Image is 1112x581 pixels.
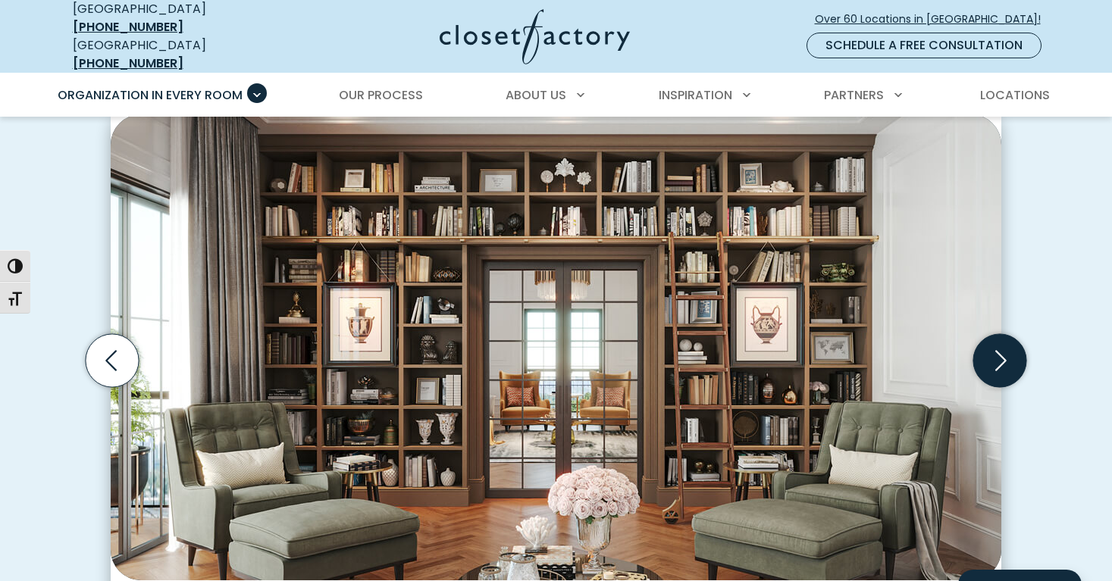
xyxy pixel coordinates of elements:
[73,36,293,73] div: [GEOGRAPHIC_DATA]
[339,86,423,104] span: Our Process
[967,328,1032,393] button: Next slide
[47,74,1066,117] nav: Primary Menu
[440,9,630,64] img: Closet Factory Logo
[111,114,1001,580] img: Grand library wall with built-in bookshelves and rolling ladder
[58,86,243,104] span: Organization in Every Room
[807,33,1042,58] a: Schedule a Free Consultation
[73,55,183,72] a: [PHONE_NUMBER]
[659,86,732,104] span: Inspiration
[73,18,183,36] a: [PHONE_NUMBER]
[980,86,1050,104] span: Locations
[824,86,884,104] span: Partners
[815,11,1053,27] span: Over 60 Locations in [GEOGRAPHIC_DATA]!
[80,328,145,393] button: Previous slide
[506,86,566,104] span: About Us
[814,6,1054,33] a: Over 60 Locations in [GEOGRAPHIC_DATA]!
